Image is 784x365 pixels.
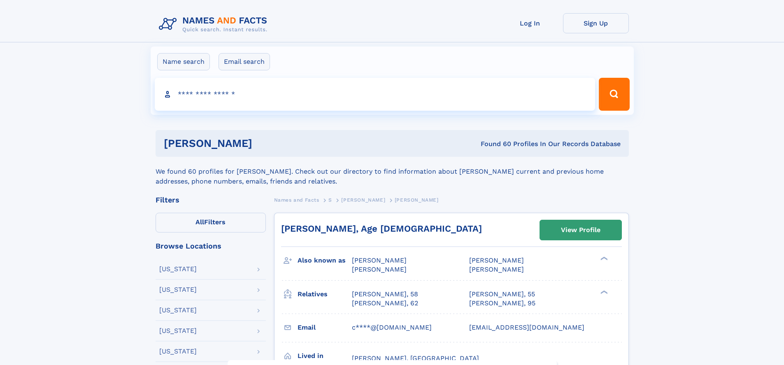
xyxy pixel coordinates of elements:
div: [US_STATE] [159,307,197,314]
button: Search Button [599,78,629,111]
div: [US_STATE] [159,286,197,293]
span: [PERSON_NAME] [341,197,385,203]
div: [US_STATE] [159,328,197,334]
div: We found 60 profiles for [PERSON_NAME]. Check out our directory to find information about [PERSON... [156,157,629,186]
a: [PERSON_NAME], 58 [352,290,418,299]
div: [US_STATE] [159,348,197,355]
a: Log In [497,13,563,33]
label: Name search [157,53,210,70]
a: Names and Facts [274,195,319,205]
a: [PERSON_NAME], 95 [469,299,535,308]
h3: Email [298,321,352,335]
div: View Profile [561,221,600,239]
label: Email search [219,53,270,70]
span: All [195,218,204,226]
div: Browse Locations [156,242,266,250]
h3: Also known as [298,253,352,267]
div: Filters [156,196,266,204]
input: search input [155,78,596,111]
a: Sign Up [563,13,629,33]
span: S [328,197,332,203]
h1: [PERSON_NAME] [164,138,367,149]
h3: Lived in [298,349,352,363]
span: [PERSON_NAME] [352,265,407,273]
a: [PERSON_NAME], 62 [352,299,418,308]
span: [PERSON_NAME] [469,256,524,264]
img: Logo Names and Facts [156,13,274,35]
a: [PERSON_NAME] [341,195,385,205]
h3: Relatives [298,287,352,301]
div: ❯ [598,289,608,295]
span: [EMAIL_ADDRESS][DOMAIN_NAME] [469,323,584,331]
span: [PERSON_NAME], [GEOGRAPHIC_DATA] [352,354,479,362]
label: Filters [156,213,266,232]
a: [PERSON_NAME], Age [DEMOGRAPHIC_DATA] [281,223,482,234]
a: [PERSON_NAME], 55 [469,290,535,299]
span: [PERSON_NAME] [469,265,524,273]
div: ❯ [598,256,608,261]
div: [US_STATE] [159,266,197,272]
span: [PERSON_NAME] [352,256,407,264]
a: S [328,195,332,205]
div: Found 60 Profiles In Our Records Database [366,139,621,149]
a: View Profile [540,220,621,240]
span: [PERSON_NAME] [395,197,439,203]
